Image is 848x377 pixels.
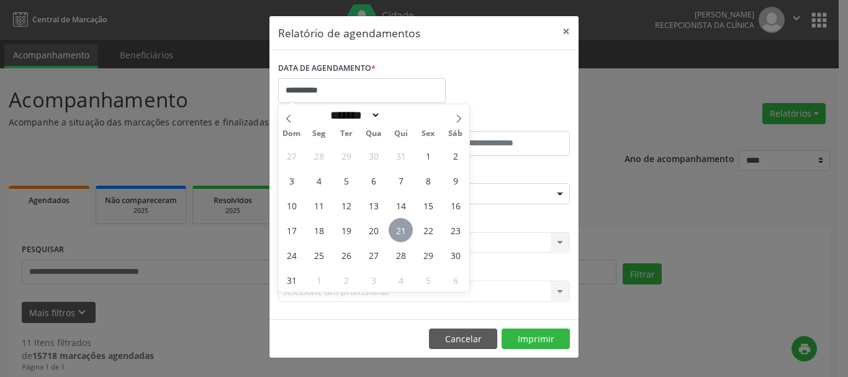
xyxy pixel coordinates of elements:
span: Agosto 22, 2025 [416,218,440,242]
span: Agosto 14, 2025 [389,193,413,217]
span: Agosto 21, 2025 [389,218,413,242]
span: Agosto 23, 2025 [443,218,467,242]
span: Agosto 28, 2025 [389,243,413,267]
button: Cancelar [429,329,497,350]
span: Setembro 5, 2025 [416,268,440,292]
button: Imprimir [502,329,570,350]
span: Agosto 25, 2025 [307,243,331,267]
span: Agosto 10, 2025 [279,193,304,217]
span: Agosto 31, 2025 [279,268,304,292]
span: Agosto 6, 2025 [361,168,386,193]
button: Close [554,16,579,47]
span: Qua [360,130,387,138]
span: Agosto 11, 2025 [307,193,331,217]
span: Setembro 1, 2025 [307,268,331,292]
span: Ter [333,130,360,138]
span: Agosto 26, 2025 [334,243,358,267]
span: Agosto 29, 2025 [416,243,440,267]
span: Agosto 30, 2025 [443,243,467,267]
span: Agosto 15, 2025 [416,193,440,217]
span: Sáb [442,130,469,138]
span: Agosto 3, 2025 [279,168,304,193]
span: Qui [387,130,415,138]
span: Julho 30, 2025 [361,143,386,168]
span: Agosto 17, 2025 [279,218,304,242]
span: Julho 29, 2025 [334,143,358,168]
span: Agosto 2, 2025 [443,143,467,168]
label: DATA DE AGENDAMENTO [278,59,376,78]
span: Julho 31, 2025 [389,143,413,168]
span: Agosto 5, 2025 [334,168,358,193]
span: Agosto 1, 2025 [416,143,440,168]
span: Setembro 2, 2025 [334,268,358,292]
span: Setembro 4, 2025 [389,268,413,292]
h5: Relatório de agendamentos [278,25,420,41]
span: Agosto 18, 2025 [307,218,331,242]
span: Agosto 16, 2025 [443,193,467,217]
span: Agosto 24, 2025 [279,243,304,267]
span: Seg [305,130,333,138]
span: Agosto 13, 2025 [361,193,386,217]
span: Agosto 7, 2025 [389,168,413,193]
span: Julho 27, 2025 [279,143,304,168]
select: Month [326,109,381,122]
span: Sex [415,130,442,138]
span: Setembro 6, 2025 [443,268,467,292]
input: Year [381,109,422,122]
span: Agosto 20, 2025 [361,218,386,242]
span: Agosto 12, 2025 [334,193,358,217]
span: Agosto 9, 2025 [443,168,467,193]
span: Agosto 19, 2025 [334,218,358,242]
span: Dom [278,130,305,138]
span: Julho 28, 2025 [307,143,331,168]
label: ATÉ [427,112,570,131]
span: Agosto 27, 2025 [361,243,386,267]
span: Agosto 8, 2025 [416,168,440,193]
span: Agosto 4, 2025 [307,168,331,193]
span: Setembro 3, 2025 [361,268,386,292]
